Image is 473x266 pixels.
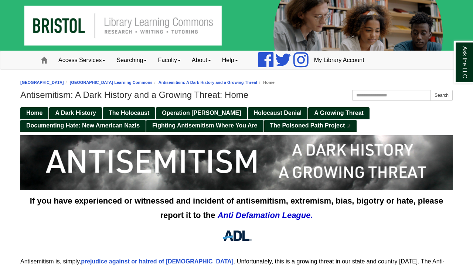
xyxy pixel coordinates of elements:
[219,226,254,245] img: ADL
[53,51,111,69] a: Access Services
[20,135,453,190] img: Antisemitism, a dark history, a growing threat
[282,211,313,220] strong: League.
[270,122,345,129] span: The Poisoned Path Project
[152,122,257,129] span: Fighting Antisemitism Where You Are
[314,110,364,116] span: A Growing Threat
[308,107,370,119] a: A Growing Threat
[20,79,453,86] nav: breadcrumb
[146,120,263,132] a: Fighting Antisemitism Where You Are
[347,125,351,128] i: This link opens in a new window
[20,90,453,100] h1: Antisemitism: A Dark History and a Growing Threat: Home
[70,80,153,85] a: [GEOGRAPHIC_DATA] Learning Commons
[103,107,155,119] a: The Holocaust
[248,107,308,119] a: Holocaust Denial
[111,51,152,69] a: Searching
[20,107,48,119] a: Home
[159,80,258,85] a: Antisemitism: A Dark History and a Growing Threat
[81,258,234,265] a: prejudice against or hatred of [DEMOGRAPHIC_DATA]
[55,110,96,116] span: A Dark History
[431,90,453,101] button: Search
[156,107,247,119] a: Operation [PERSON_NAME]
[218,211,313,220] a: Anti Defamation League.
[217,51,244,69] a: Help
[254,110,302,116] span: Holocaust Denial
[30,196,443,220] span: If you have experienced or witnessed and incident of antisemitism, extremism, bias, bigotry or ha...
[264,120,357,132] a: The Poisoned Path Project
[26,122,140,129] span: Documenting Hate: New American Nazis
[218,211,280,220] i: Anti Defamation
[20,80,64,85] a: [GEOGRAPHIC_DATA]
[109,110,149,116] span: The Holocaust
[162,110,241,116] span: Operation [PERSON_NAME]
[257,79,275,86] li: Home
[309,51,370,69] a: My Library Account
[20,120,146,132] a: Documenting Hate: New American Nazis
[49,107,102,119] a: A Dark History
[20,106,453,132] div: Guide Pages
[26,110,42,116] span: Home
[152,51,186,69] a: Faculty
[186,51,217,69] a: About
